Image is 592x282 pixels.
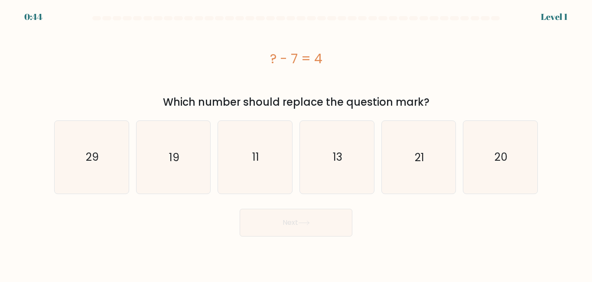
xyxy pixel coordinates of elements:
[54,49,538,68] div: ? - 7 = 4
[415,149,424,165] text: 21
[494,149,507,165] text: 20
[252,149,259,165] text: 11
[86,149,99,165] text: 29
[541,10,568,23] div: Level 1
[333,149,342,165] text: 13
[59,94,533,110] div: Which number should replace the question mark?
[24,10,42,23] div: 0:44
[169,149,179,165] text: 19
[240,209,352,237] button: Next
